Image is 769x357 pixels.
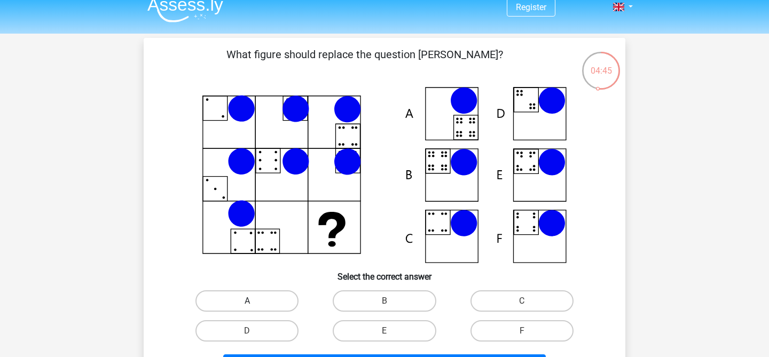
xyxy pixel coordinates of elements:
[195,320,299,342] label: D
[161,263,608,282] h6: Select the correct answer
[333,320,436,342] label: E
[516,2,546,12] a: Register
[161,46,568,78] p: What figure should replace the question [PERSON_NAME]?
[581,51,621,77] div: 04:45
[195,290,299,312] label: A
[470,320,574,342] label: F
[333,290,436,312] label: B
[470,290,574,312] label: C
